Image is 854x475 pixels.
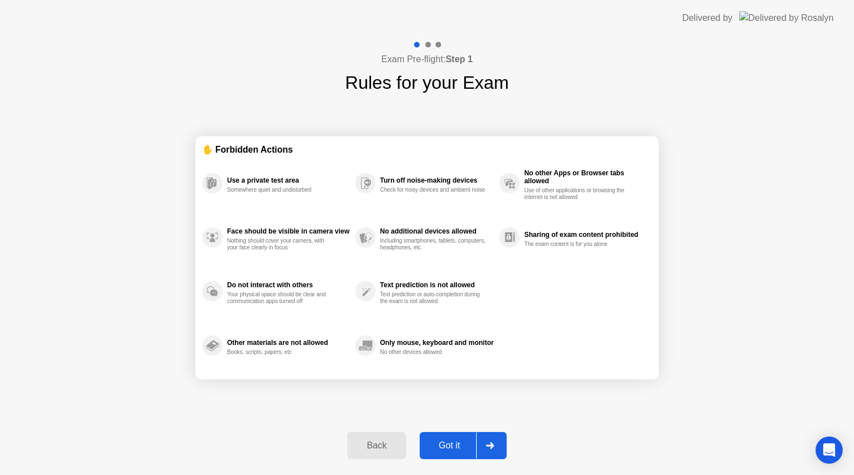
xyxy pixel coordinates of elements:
[524,169,646,185] div: No other Apps or Browser tabs allowed
[524,231,646,239] div: Sharing of exam content prohibited
[739,11,834,24] img: Delivered by Rosalyn
[524,241,631,248] div: The exam content is for you alone
[524,187,631,201] div: Use of other applications or browsing the internet is not allowed
[227,291,334,305] div: Your physical space should be clear and communication apps turned off
[446,54,473,64] b: Step 1
[380,291,487,305] div: Text prediction or auto-completion during the exam is not allowed
[227,176,350,184] div: Use a private test area
[380,176,494,184] div: Turn off noise-making devices
[380,281,494,289] div: Text prediction is not allowed
[380,227,494,235] div: No additional devices allowed
[380,339,494,347] div: Only mouse, keyboard and monitor
[381,53,473,66] h4: Exam Pre-flight:
[682,11,733,25] div: Delivered by
[351,441,402,451] div: Back
[227,339,350,347] div: Other materials are not allowed
[227,227,350,235] div: Face should be visible in camera view
[202,143,652,156] div: ✋ Forbidden Actions
[380,349,487,356] div: No other devices allowed
[227,237,334,251] div: Nothing should cover your camera, with your face clearly in focus
[816,437,843,464] div: Open Intercom Messenger
[380,187,487,193] div: Check for noisy devices and ambient noise
[227,187,334,193] div: Somewhere quiet and undisturbed
[380,237,487,251] div: Including smartphones, tablets, computers, headphones, etc.
[347,432,406,459] button: Back
[345,69,509,96] h1: Rules for your Exam
[420,432,507,459] button: Got it
[423,441,476,451] div: Got it
[227,349,334,356] div: Books, scripts, papers, etc
[227,281,350,289] div: Do not interact with others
